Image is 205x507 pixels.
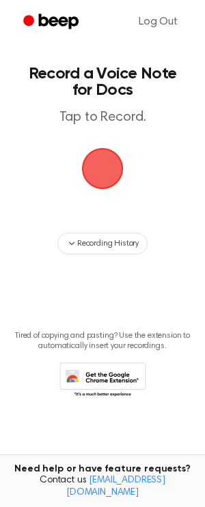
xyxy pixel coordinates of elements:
button: Recording History [57,233,148,255]
p: Tap to Record. [25,109,180,126]
span: Contact us [8,475,197,499]
a: Beep [14,9,91,35]
img: Beep Logo [82,148,123,189]
span: Recording History [77,237,139,250]
p: Tired of copying and pasting? Use the extension to automatically insert your recordings. [11,331,194,351]
a: [EMAIL_ADDRESS][DOMAIN_NAME] [66,476,165,497]
h1: Record a Voice Note for Docs [25,66,180,98]
a: Log Out [125,5,191,38]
